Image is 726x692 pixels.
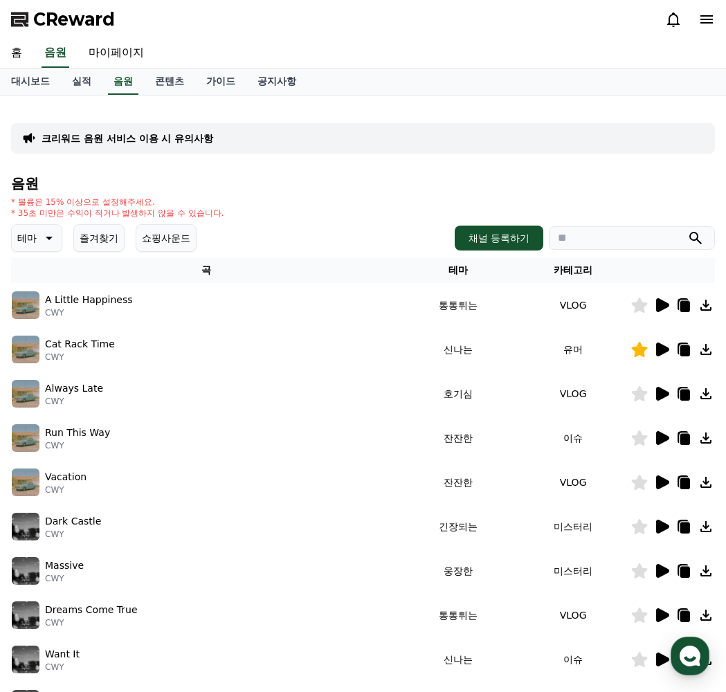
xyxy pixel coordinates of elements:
img: music [12,468,39,496]
button: 채널 등록하기 [455,226,543,251]
p: Run This Way [45,426,110,440]
a: CReward [11,8,115,30]
td: 이슈 [516,416,630,460]
td: 잔잔한 [401,460,516,504]
img: music [12,646,39,673]
td: 신나는 [401,637,516,682]
p: CWY [45,396,103,407]
th: 카테고리 [516,257,630,283]
td: 잔잔한 [401,416,516,460]
a: 실적 [61,69,102,95]
img: music [12,336,39,363]
p: CWY [45,662,80,673]
th: 테마 [401,257,516,283]
p: CWY [45,352,115,363]
img: music [12,380,39,408]
a: 설정 [179,439,266,473]
a: 음원 [108,69,138,95]
p: Dark Castle [45,514,101,529]
img: music [12,557,39,585]
button: 쇼핑사운드 [136,224,197,252]
img: music [12,291,39,319]
a: 콘텐츠 [144,69,195,95]
a: 음원 [42,39,69,68]
p: CWY [45,484,87,495]
td: 미스터리 [516,549,630,593]
td: 신나는 [401,327,516,372]
h4: 음원 [11,176,715,191]
td: VLOG [516,460,630,504]
span: 홈 [44,459,52,471]
td: VLOG [516,372,630,416]
p: Cat Rack Time [45,337,115,352]
p: Always Late [45,381,103,396]
p: Dreams Come True [45,603,138,617]
td: 통통튀는 [401,593,516,637]
td: 이슈 [516,637,630,682]
p: * 볼륨은 15% 이상으로 설정해주세요. [11,197,224,208]
td: VLOG [516,593,630,637]
p: CWY [45,529,101,540]
p: A Little Happiness [45,293,133,307]
p: CWY [45,573,84,584]
a: 크리워드 음원 서비스 이용 시 유의사항 [42,131,213,145]
img: music [12,424,39,452]
p: 테마 [17,228,37,248]
a: 홈 [4,439,91,473]
td: 통통튀는 [401,283,516,327]
a: 마이페이지 [78,39,155,68]
td: 미스터리 [516,504,630,549]
a: 공지사항 [246,69,307,95]
p: CWY [45,440,110,451]
p: * 35초 미만은 수익이 적거나 발생하지 않을 수 있습니다. [11,208,224,219]
img: music [12,513,39,540]
td: 긴장되는 [401,504,516,549]
td: VLOG [516,283,630,327]
p: CWY [45,307,133,318]
th: 곡 [11,257,401,283]
td: 웅장한 [401,549,516,593]
button: 테마 [11,224,62,252]
a: 대화 [91,439,179,473]
p: CWY [45,617,138,628]
span: 설정 [214,459,230,471]
td: 호기심 [401,372,516,416]
button: 즐겨찾기 [73,224,125,252]
td: 유머 [516,327,630,372]
p: Massive [45,558,84,573]
img: music [12,601,39,629]
span: CReward [33,8,115,30]
span: 대화 [127,460,143,471]
a: 가이드 [195,69,246,95]
p: Vacation [45,470,87,484]
p: Want It [45,647,80,662]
